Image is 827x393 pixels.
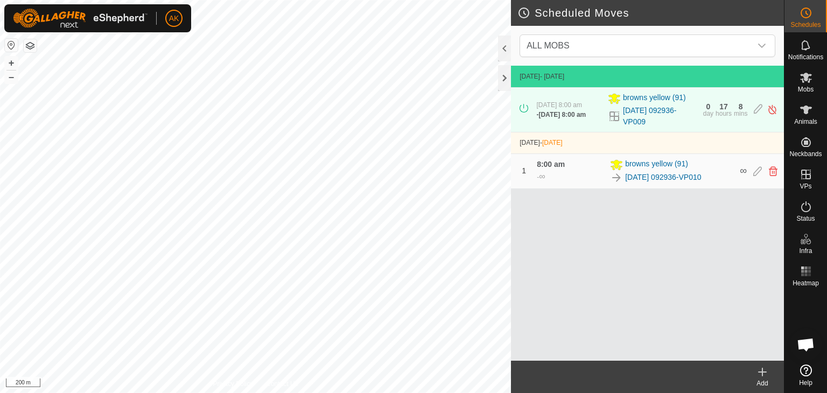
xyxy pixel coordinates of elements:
span: Help [799,380,812,386]
span: Infra [799,248,812,254]
span: Heatmap [793,280,819,286]
span: - [DATE] [540,73,564,80]
div: Add [741,378,784,388]
h2: Scheduled Moves [517,6,784,19]
span: Notifications [788,54,823,60]
span: ALL MOBS [522,35,751,57]
span: Schedules [790,22,821,28]
span: ALL MOBS [527,41,569,50]
div: - [536,110,586,120]
span: browns yellow (91) [623,92,686,105]
a: Help [784,360,827,390]
span: ∞ [539,172,545,181]
div: 17 [719,103,728,110]
span: Mobs [798,86,814,93]
a: Contact Us [266,379,298,389]
button: + [5,57,18,69]
img: Turn off schedule move [767,104,777,115]
span: browns yellow (91) [625,158,688,171]
button: Reset Map [5,39,18,52]
div: hours [716,110,732,117]
div: 0 [706,103,710,110]
span: 1 [522,166,526,175]
a: [DATE] 092936-VP010 [625,172,701,183]
span: [DATE] [520,139,540,146]
span: Animals [794,118,817,125]
span: [DATE] 8:00 am [536,101,581,109]
div: mins [734,110,747,117]
span: 8:00 am [537,160,565,169]
img: To [610,171,623,184]
span: - [540,139,563,146]
span: Status [796,215,815,222]
div: dropdown trigger [751,35,773,57]
button: Map Layers [24,39,37,52]
a: Privacy Policy [213,379,254,389]
button: – [5,71,18,83]
span: [DATE] 8:00 am [538,111,586,118]
div: 8 [739,103,743,110]
img: Gallagher Logo [13,9,148,28]
span: [DATE] [542,139,563,146]
div: - [537,170,545,183]
span: [DATE] [520,73,540,80]
a: [DATE] 092936-VP009 [623,105,697,128]
span: AK [169,13,179,24]
span: ∞ [740,165,747,176]
a: Open chat [790,328,822,361]
span: Neckbands [789,151,822,157]
span: VPs [800,183,811,190]
div: day [703,110,713,117]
